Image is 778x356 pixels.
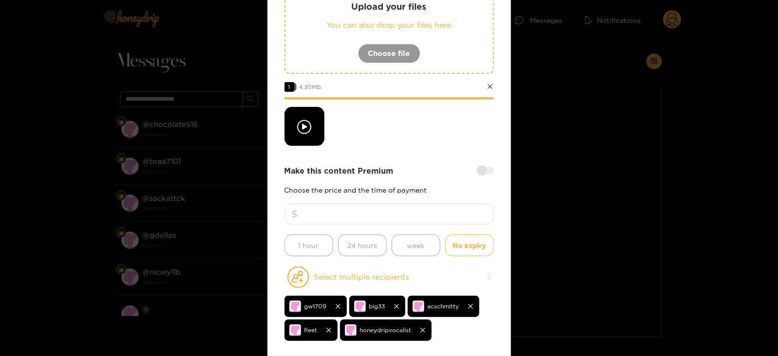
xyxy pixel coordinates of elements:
span: 24 hours [347,240,377,251]
img: no-avatar.png [289,324,301,336]
span: gw1709 [304,301,327,312]
button: 1 hour [285,234,333,256]
span: No expiry [453,240,486,251]
span: big33 [369,301,385,312]
p: You can also drop your files here [305,19,474,31]
span: 1 hour [299,240,319,251]
button: Choose file [358,44,420,63]
button: No expiry [445,234,494,256]
span: acschmitty [428,301,459,312]
img: no-avatar.png [289,301,301,312]
img: no-avatar.png [354,301,366,312]
button: Select multiple recipients [285,266,494,288]
p: Upload your files [305,1,474,12]
p: Choose the price and the time of payment [285,186,494,194]
span: 1 [285,82,294,92]
span: week [407,240,425,251]
button: 24 hours [338,234,387,256]
img: no-avatar.png [413,301,424,312]
img: no-avatar.png [345,324,357,336]
span: honeydripvocalist [360,324,412,336]
strong: Make this content Premium [285,165,394,177]
span: 4.30 MB [299,84,322,90]
button: week [392,234,440,256]
span: fleet [304,324,318,336]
